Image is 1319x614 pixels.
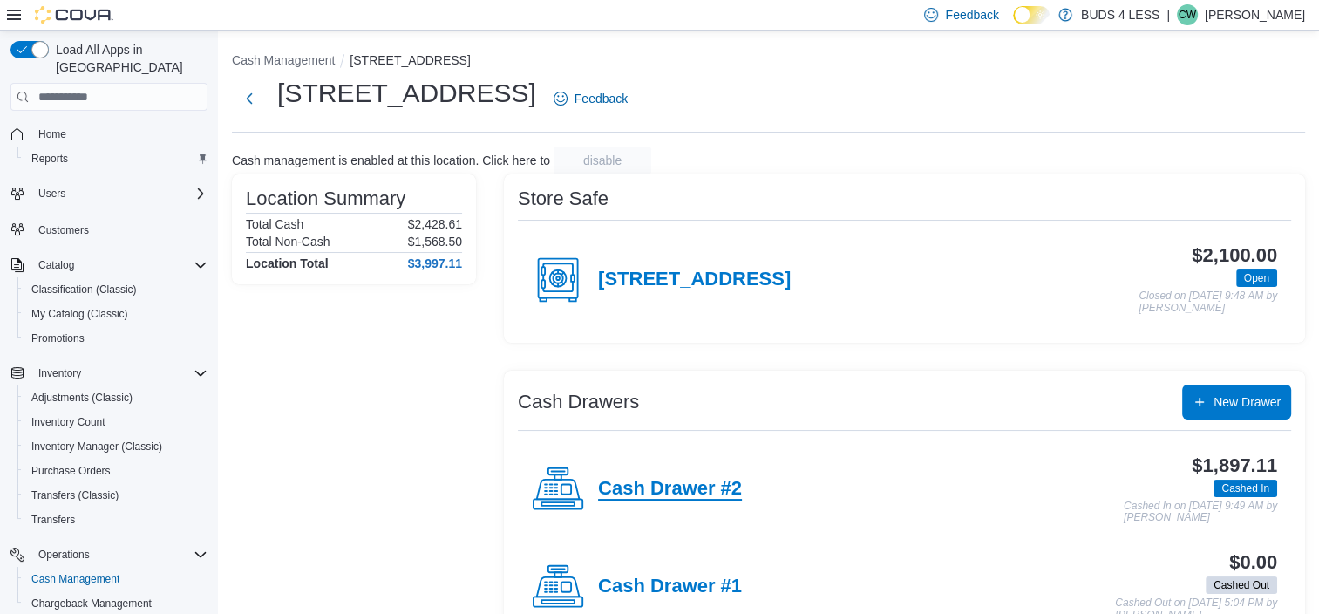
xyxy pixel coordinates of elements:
[3,361,214,385] button: Inventory
[575,90,628,107] span: Feedback
[1205,4,1305,25] p: [PERSON_NAME]
[31,488,119,502] span: Transfers (Classic)
[408,217,462,231] p: $2,428.61
[38,127,66,141] span: Home
[3,253,214,277] button: Catalog
[17,147,214,171] button: Reports
[408,256,462,270] h4: $3,997.11
[38,366,81,380] span: Inventory
[598,576,742,598] h4: Cash Drawer #1
[31,220,96,241] a: Customers
[1192,455,1277,476] h3: $1,897.11
[31,307,128,321] span: My Catalog (Classic)
[1244,270,1269,286] span: Open
[945,6,998,24] span: Feedback
[246,188,405,209] h3: Location Summary
[24,279,207,300] span: Classification (Classic)
[24,460,207,481] span: Purchase Orders
[1221,481,1269,496] span: Cashed In
[583,152,622,169] span: disable
[232,81,267,116] button: Next
[24,279,144,300] a: Classification (Classic)
[24,328,207,349] span: Promotions
[35,6,113,24] img: Cova
[246,217,303,231] h6: Total Cash
[1236,269,1277,287] span: Open
[518,392,639,413] h3: Cash Drawers
[31,440,162,454] span: Inventory Manager (Classic)
[518,188,609,209] h3: Store Safe
[24,412,207,433] span: Inventory Count
[1214,577,1269,593] span: Cashed Out
[38,223,89,237] span: Customers
[1166,4,1170,25] p: |
[1081,4,1159,25] p: BUDS 4 LESS
[232,153,550,167] p: Cash management is enabled at this location. Click here to
[17,385,214,410] button: Adjustments (Classic)
[246,256,329,270] h4: Location Total
[24,593,159,614] a: Chargeback Management
[598,269,791,291] h4: [STREET_ADDRESS]
[24,412,112,433] a: Inventory Count
[598,478,742,501] h4: Cash Drawer #2
[38,258,74,272] span: Catalog
[31,124,73,145] a: Home
[1177,4,1198,25] div: Cody Woods
[232,51,1305,72] nav: An example of EuiBreadcrumbs
[31,363,207,384] span: Inventory
[232,53,335,67] button: Cash Management
[31,464,111,478] span: Purchase Orders
[31,255,81,276] button: Catalog
[1214,480,1277,497] span: Cashed In
[17,326,214,351] button: Promotions
[31,363,88,384] button: Inventory
[24,485,126,506] a: Transfers (Classic)
[31,597,152,611] span: Chargeback Management
[24,569,207,590] span: Cash Management
[408,235,462,249] p: $1,568.50
[24,148,207,169] span: Reports
[31,218,207,240] span: Customers
[547,81,635,116] a: Feedback
[31,152,68,166] span: Reports
[24,460,118,481] a: Purchase Orders
[17,459,214,483] button: Purchase Orders
[24,148,75,169] a: Reports
[350,53,470,67] button: [STREET_ADDRESS]
[1124,501,1277,524] p: Cashed In on [DATE] 9:49 AM by [PERSON_NAME]
[1013,24,1014,25] span: Dark Mode
[3,216,214,242] button: Customers
[24,436,169,457] a: Inventory Manager (Classic)
[31,123,207,145] span: Home
[31,391,133,405] span: Adjustments (Classic)
[38,187,65,201] span: Users
[3,542,214,567] button: Operations
[277,76,536,111] h1: [STREET_ADDRESS]
[1192,245,1277,266] h3: $2,100.00
[31,183,207,204] span: Users
[17,277,214,302] button: Classification (Classic)
[24,436,207,457] span: Inventory Manager (Classic)
[49,41,207,76] span: Load All Apps in [GEOGRAPHIC_DATA]
[17,434,214,459] button: Inventory Manager (Classic)
[24,593,207,614] span: Chargeback Management
[1229,552,1277,573] h3: $0.00
[24,387,139,408] a: Adjustments (Classic)
[24,485,207,506] span: Transfers (Classic)
[17,508,214,532] button: Transfers
[24,509,207,530] span: Transfers
[17,302,214,326] button: My Catalog (Classic)
[1179,4,1196,25] span: CW
[554,147,651,174] button: disable
[3,181,214,206] button: Users
[24,328,92,349] a: Promotions
[24,387,207,408] span: Adjustments (Classic)
[31,255,207,276] span: Catalog
[31,513,75,527] span: Transfers
[1214,393,1281,411] span: New Drawer
[1013,6,1050,24] input: Dark Mode
[17,567,214,591] button: Cash Management
[31,331,85,345] span: Promotions
[3,121,214,147] button: Home
[24,304,207,324] span: My Catalog (Classic)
